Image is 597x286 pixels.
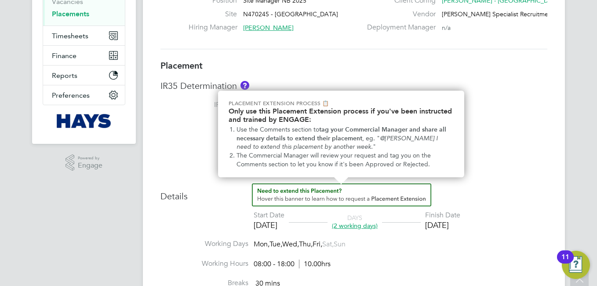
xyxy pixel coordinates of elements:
[78,162,102,169] span: Engage
[240,81,249,90] button: About IR35
[52,32,88,40] span: Timesheets
[334,240,346,249] span: Sun
[254,220,284,230] div: [DATE]
[218,91,464,177] div: Need to extend this Placement? Hover this banner.
[160,60,203,71] b: Placement
[160,259,248,268] label: Working Hours
[160,80,547,92] h3: IR35 Determination
[52,10,89,18] a: Placements
[52,51,76,60] span: Finance
[313,240,322,249] span: Fri,
[252,183,431,206] button: How to extend a Placement?
[562,251,590,279] button: Open Resource Center, 11 new notifications
[237,126,448,142] strong: tag your Commercial Manager and share all necessary details to extend their placement
[237,151,454,169] li: The Commercial Manager will review your request and tag you on the Comments section to let you kn...
[561,257,569,268] div: 11
[229,99,454,107] p: Placement Extension Process 📋
[160,183,547,202] h3: Details
[299,260,331,268] span: 10.00hrs
[373,143,376,150] span: "
[243,24,294,32] span: [PERSON_NAME]
[299,240,313,249] span: Thu,
[254,260,331,269] div: 08:00 - 18:00
[160,100,248,110] label: IR35 Status
[52,71,77,80] span: Reports
[362,135,380,142] span: , eg. "
[160,239,248,249] label: Working Days
[189,10,237,19] label: Site
[160,128,248,138] label: IR35 Risk
[362,10,436,19] label: Vendor
[332,222,378,230] span: (2 working days)
[425,220,460,230] div: [DATE]
[322,240,334,249] span: Sat,
[52,91,90,99] span: Preferences
[254,211,284,220] div: Start Date
[57,114,112,128] img: hays-logo-retina.png
[237,126,319,133] span: Use the Comments section to
[189,23,237,32] label: Hiring Manager
[229,107,454,124] h2: Only use this Placement Extension process if you've been instructed and trained by ENGAGE:
[43,114,125,128] a: Go to home page
[78,154,102,162] span: Powered by
[362,23,436,32] label: Deployment Manager
[425,211,460,220] div: Finish Date
[282,240,299,249] span: Wed,
[254,240,269,249] span: Mon,
[442,10,576,18] span: [PERSON_NAME] Specialist Recruitment Limited
[243,10,338,18] span: N470245 - [GEOGRAPHIC_DATA]
[442,24,451,32] span: n/a
[269,240,282,249] span: Tue,
[237,135,440,151] em: @[PERSON_NAME] I need to extend this placement by another week.
[328,214,382,230] div: DAYS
